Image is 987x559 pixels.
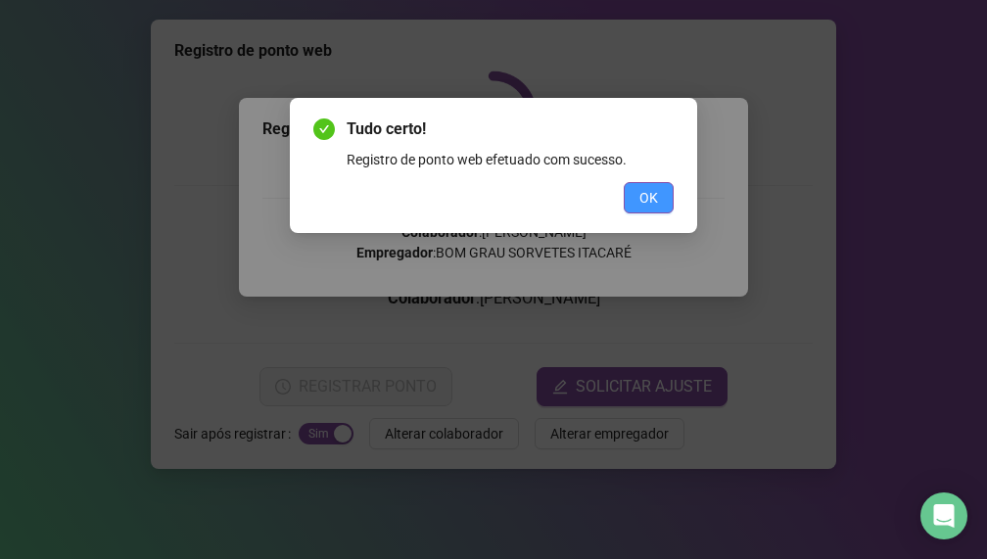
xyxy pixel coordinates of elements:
[347,149,674,170] div: Registro de ponto web efetuado com sucesso.
[624,182,674,213] button: OK
[313,118,335,140] span: check-circle
[920,492,967,539] div: Open Intercom Messenger
[639,187,658,209] span: OK
[347,117,674,141] span: Tudo certo!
